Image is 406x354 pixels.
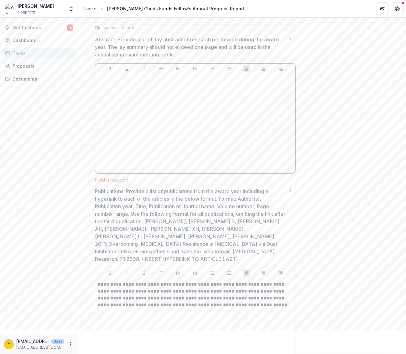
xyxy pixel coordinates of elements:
[123,65,131,72] button: Underline
[3,48,75,58] a: Tasks
[13,76,70,82] div: Documents
[243,269,250,277] button: Align Left
[16,338,49,345] p: [EMAIL_ADDRESS][DOMAIN_NAME]
[226,65,233,72] button: Ordered List
[174,65,182,72] button: Heading 1
[13,37,70,44] div: Dashboard
[157,269,165,277] button: Strike
[106,269,114,277] button: Bold
[107,5,244,12] div: [PERSON_NAME] Childs Funds Fellow’s Annual Progress Report
[67,24,73,31] span: 1
[13,50,70,56] div: Tasks
[95,36,286,58] p: Abstract: Provide a brief, lay abstract of research performed during the award year. The lay summ...
[16,345,64,350] p: [EMAIL_ADDRESS][DOMAIN_NAME]
[277,65,284,72] button: Align Right
[67,3,75,15] button: Open entity switcher
[260,269,267,277] button: Align Center
[191,269,199,277] button: Heading 2
[243,65,250,72] button: Align Left
[140,65,148,72] button: Italicize
[260,65,267,72] button: Align Center
[140,269,148,277] button: Italicize
[51,339,64,344] p: User
[277,269,284,277] button: Align Right
[83,5,96,12] div: Tasks
[391,3,403,15] button: Get Help
[13,25,67,30] span: Notifications
[3,74,75,84] a: Documents
[95,25,295,31] p: File type must be .pdf
[174,269,182,277] button: Heading 1
[81,4,99,13] a: Tasks
[106,65,114,72] button: Bold
[13,63,70,69] div: Proposals
[8,342,10,346] div: yifu@uw.edu
[3,61,75,71] a: Proposals
[81,4,247,13] nav: breadcrumb
[376,3,388,15] button: Partners
[157,65,165,72] button: Strike
[18,3,54,9] div: [PERSON_NAME]
[3,23,75,33] button: Notifications1
[95,188,286,263] p: Publications: Provide a list of publications from the award year including a hyperlink to each of...
[18,9,35,15] span: Nonprofit
[123,269,131,277] button: Underline
[95,177,295,182] div: Field is required
[191,65,199,72] button: Heading 2
[209,269,216,277] button: Bullet List
[67,341,74,348] button: More
[3,35,75,45] a: Dashboard
[209,65,216,72] button: Bullet List
[226,269,233,277] button: Ordered List
[5,4,15,14] img: Yi Fu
